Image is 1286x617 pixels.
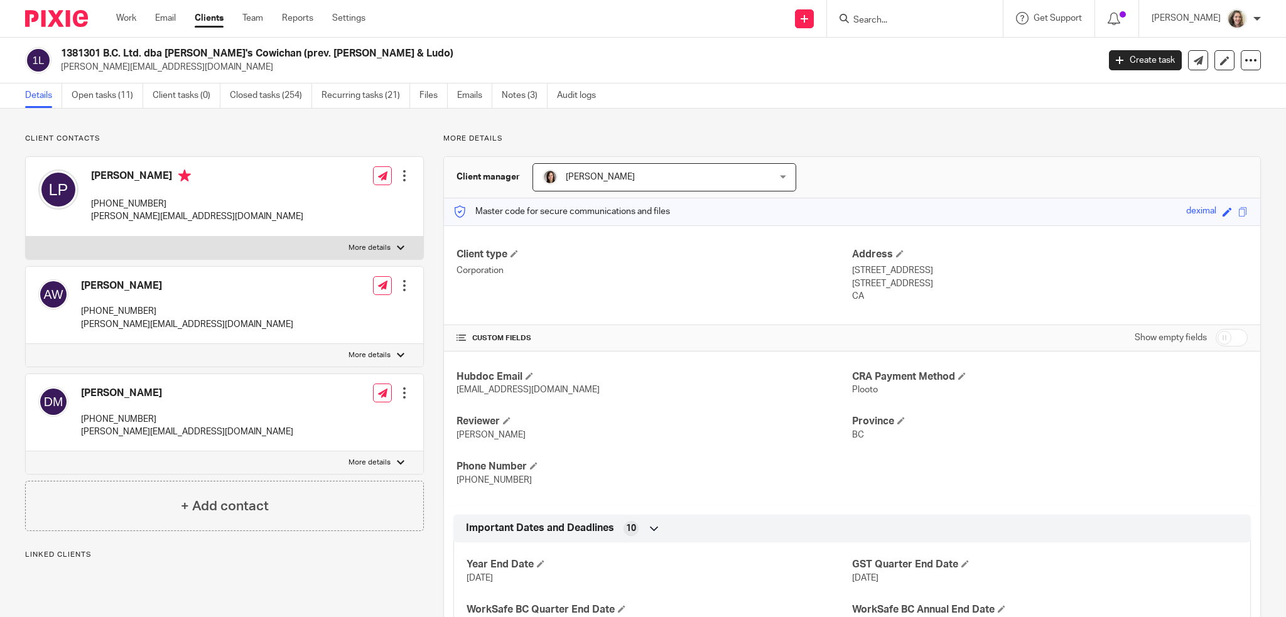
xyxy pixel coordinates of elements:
a: Clients [195,12,224,24]
a: Email [155,12,176,24]
h4: WorkSafe BC Annual End Date [852,603,1238,616]
h4: Address [852,248,1248,261]
h4: Client type [457,248,852,261]
h4: + Add contact [181,496,269,516]
h4: Province [852,415,1248,428]
p: CA [852,290,1248,303]
input: Search [852,15,965,26]
p: Corporation [457,264,852,277]
span: BC [852,431,864,439]
p: [STREET_ADDRESS] [852,264,1248,277]
span: Plooto [852,385,878,394]
p: More details [349,243,391,253]
p: Master code for secure communications and files [453,205,670,218]
p: [PERSON_NAME][EMAIL_ADDRESS][DOMAIN_NAME] [91,210,303,223]
a: Create task [1109,50,1182,70]
p: Client contacts [25,134,424,144]
h4: Year End Date [467,558,852,571]
p: [PERSON_NAME][EMAIL_ADDRESS][DOMAIN_NAME] [81,426,293,438]
h4: Phone Number [457,460,852,473]
p: [PERSON_NAME] [1152,12,1221,24]
h4: [PERSON_NAME] [91,169,303,185]
span: [EMAIL_ADDRESS][DOMAIN_NAME] [457,385,600,394]
span: 10 [626,522,636,535]
img: Danielle%20photo.jpg [543,169,558,185]
a: Files [419,83,448,108]
span: [PHONE_NUMBER] [457,476,532,485]
a: Reports [282,12,313,24]
h4: WorkSafe BC Quarter End Date [467,603,852,616]
p: [STREET_ADDRESS] [852,277,1248,290]
p: Linked clients [25,550,424,560]
h3: Client manager [457,171,520,183]
h4: Reviewer [457,415,852,428]
a: Settings [332,12,365,24]
p: More details [349,458,391,468]
a: Closed tasks (254) [230,83,312,108]
a: Work [116,12,136,24]
a: Client tasks (0) [153,83,220,108]
a: Notes (3) [502,83,548,108]
a: Details [25,83,62,108]
a: Recurring tasks (21) [321,83,410,108]
p: [PHONE_NUMBER] [81,305,293,318]
p: [PHONE_NUMBER] [81,413,293,426]
h4: CRA Payment Method [852,370,1248,384]
img: svg%3E [25,47,51,73]
p: More details [443,134,1261,144]
h4: Hubdoc Email [457,370,852,384]
span: [PERSON_NAME] [566,173,635,181]
p: [PHONE_NUMBER] [91,198,303,210]
p: [PERSON_NAME][EMAIL_ADDRESS][DOMAIN_NAME] [81,318,293,331]
img: IMG_7896.JPG [1227,9,1247,29]
h4: [PERSON_NAME] [81,279,293,292]
span: [DATE] [852,574,878,582]
span: [PERSON_NAME] [457,431,526,439]
img: svg%3E [38,169,78,210]
h4: CUSTOM FIELDS [457,333,852,343]
h2: 1381301 B.C. Ltd. dba [PERSON_NAME]'s Cowichan (prev. [PERSON_NAME] & Ludo) [61,47,884,60]
a: Open tasks (11) [72,83,143,108]
img: Pixie [25,10,88,27]
div: deximal [1186,205,1216,219]
i: Primary [178,169,191,182]
span: Important Dates and Deadlines [466,522,614,535]
p: More details [349,350,391,360]
a: Audit logs [557,83,605,108]
h4: [PERSON_NAME] [81,387,293,400]
p: [PERSON_NAME][EMAIL_ADDRESS][DOMAIN_NAME] [61,61,1090,73]
img: svg%3E [38,279,68,309]
span: [DATE] [467,574,493,582]
a: Emails [457,83,492,108]
a: Team [242,12,263,24]
label: Show empty fields [1135,331,1207,344]
img: svg%3E [38,387,68,417]
h4: GST Quarter End Date [852,558,1238,571]
span: Get Support [1034,14,1082,23]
